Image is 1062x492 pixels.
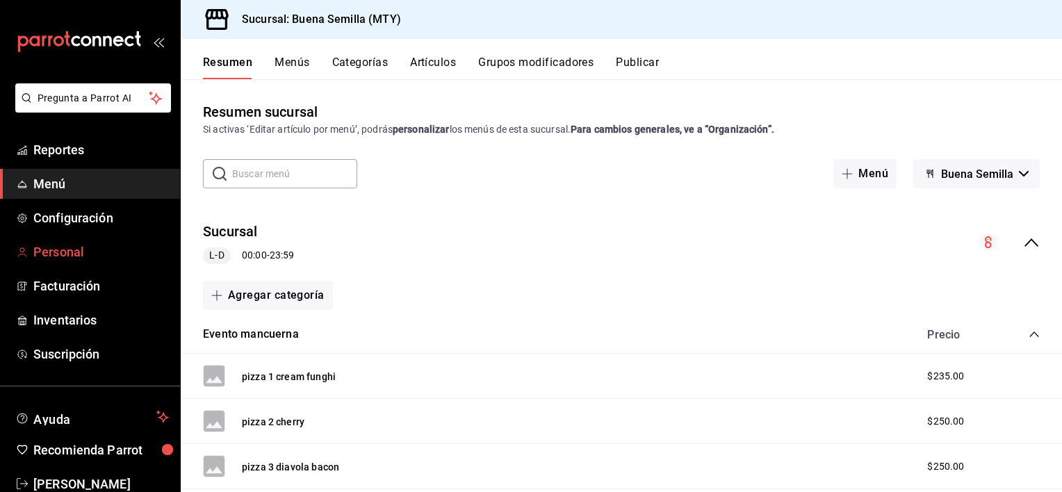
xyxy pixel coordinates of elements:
div: Resumen sucursal [203,101,318,122]
input: Buscar menú [232,160,357,188]
span: Ayuda [33,409,151,425]
div: 00:00 - 23:59 [203,247,294,264]
div: navigation tabs [203,56,1062,79]
strong: personalizar [393,124,450,135]
span: $250.00 [927,459,964,474]
span: Pregunta a Parrot AI [38,91,149,106]
a: Pregunta a Parrot AI [10,101,171,115]
button: Grupos modificadores [478,56,594,79]
button: pizza 2 cherry [242,415,304,429]
span: Personal [33,243,169,261]
span: Menú [33,174,169,193]
span: Recomienda Parrot [33,441,169,459]
span: Inventarios [33,311,169,329]
span: $250.00 [927,414,964,429]
button: Publicar [616,56,659,79]
button: open_drawer_menu [153,36,164,47]
h3: Sucursal: Buena Semilla (MTY) [231,11,401,28]
span: $235.00 [927,369,964,384]
button: Menús [275,56,309,79]
button: Categorías [332,56,389,79]
span: Suscripción [33,345,169,363]
button: Pregunta a Parrot AI [15,83,171,113]
span: Configuración [33,208,169,227]
button: Sucursal [203,222,258,242]
span: L-D [204,248,229,263]
strong: Para cambios generales, ve a “Organización”. [571,124,774,135]
span: Reportes [33,140,169,159]
div: Precio [913,328,1002,341]
div: Si activas ‘Editar artículo por menú’, podrás los menús de esta sucursal. [203,122,1040,137]
div: collapse-menu-row [181,211,1062,275]
button: pizza 1 cream funghi [242,370,336,384]
button: Agregar categoría [203,281,333,310]
button: Menú [833,159,897,188]
span: Facturación [33,277,169,295]
button: Buena Semilla [913,159,1040,188]
button: Resumen [203,56,252,79]
button: pizza 3 diavola bacon [242,460,339,474]
button: Artículos [410,56,456,79]
button: collapse-category-row [1029,329,1040,340]
button: Evento mancuerna [203,327,299,343]
span: Buena Semilla [941,167,1013,181]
